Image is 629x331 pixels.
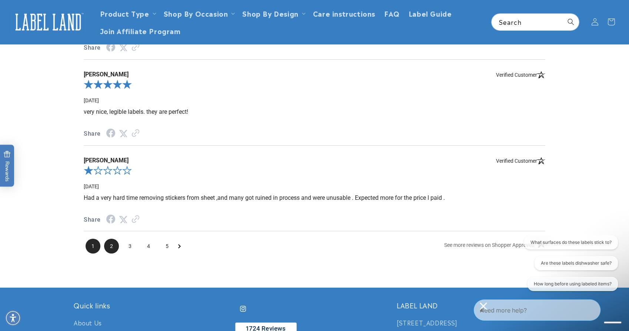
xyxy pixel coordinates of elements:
[397,301,555,310] h2: LABEL LAND
[141,239,156,254] li: Page 4
[106,216,115,224] a: Facebook Share - open in a new tab
[84,129,101,139] span: Share
[86,239,100,254] li: Page 1
[84,71,545,78] span: [PERSON_NAME]
[313,9,375,17] span: Care instructions
[238,4,308,22] summary: Shop By Design
[159,4,238,22] summary: Shop By Occasion
[104,239,119,254] li: Page 2
[74,301,232,310] h2: Quick links
[119,216,128,223] a: Twitter Share - open in a new tab
[242,8,298,18] a: Shop By Design
[84,108,545,116] p: very nice, legible labels. they are perfect!
[9,8,88,36] a: Label Land
[84,78,545,93] div: 5.0-star overall rating
[74,317,102,330] a: About Us
[380,4,404,22] a: FAQ
[119,44,128,51] a: Twitter Share - open in a new tab
[6,272,94,294] iframe: Sign Up via Text for Offers
[496,71,545,78] span: Verified Customer
[123,239,137,254] span: 3
[160,239,174,254] li: Page 5
[444,239,535,254] a: See more reviews on Shopper Approved: Opens in a new tab
[178,239,181,254] span: Next Page
[473,296,622,324] iframe: Gorgias Floating Chat
[160,239,174,254] span: 5
[104,239,119,254] span: 2
[96,22,185,39] a: Join Affiliate Program
[84,157,545,164] span: [PERSON_NAME]
[309,4,380,22] a: Care instructions
[11,10,85,33] img: Label Land
[164,9,228,17] span: Shop By Occasion
[496,157,545,164] span: Verified Customer
[409,9,452,17] span: Label Guide
[100,26,181,35] span: Join Affiliate Program
[132,216,140,223] a: Link to review on the Shopper Approved Certificate. Opens in a new tab
[444,242,535,248] span: See more reviews on Shopper Approved
[5,310,21,326] div: Accessibility Menu
[86,239,100,254] span: 1
[563,14,579,30] button: Search
[84,215,101,225] span: Share
[4,150,11,181] span: Rewards
[514,235,622,298] iframe: Gorgias live chat conversation starters
[96,4,159,22] summary: Product Type
[84,194,545,202] p: Had a very hard time removing stickers from sheet ,and many got ruined in process and were unusab...
[106,44,115,52] a: Facebook Share - open in a new tab
[384,9,400,17] span: FAQ
[84,97,99,103] span: Date
[141,239,156,254] span: 4
[119,130,128,137] a: Twitter Share - open in a new tab
[106,130,115,138] a: Facebook Share - open in a new tab
[84,164,545,179] div: 1.0-star overall rating
[123,239,137,254] li: Page 3
[84,183,99,189] span: Date
[100,8,149,18] a: Product Type
[132,44,140,51] a: Link to review on the Shopper Approved Certificate. Opens in a new tab
[132,130,140,137] a: Link to review on the Shopper Approved Certificate. Opens in a new tab
[404,4,456,22] a: Label Guide
[84,43,101,53] span: Share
